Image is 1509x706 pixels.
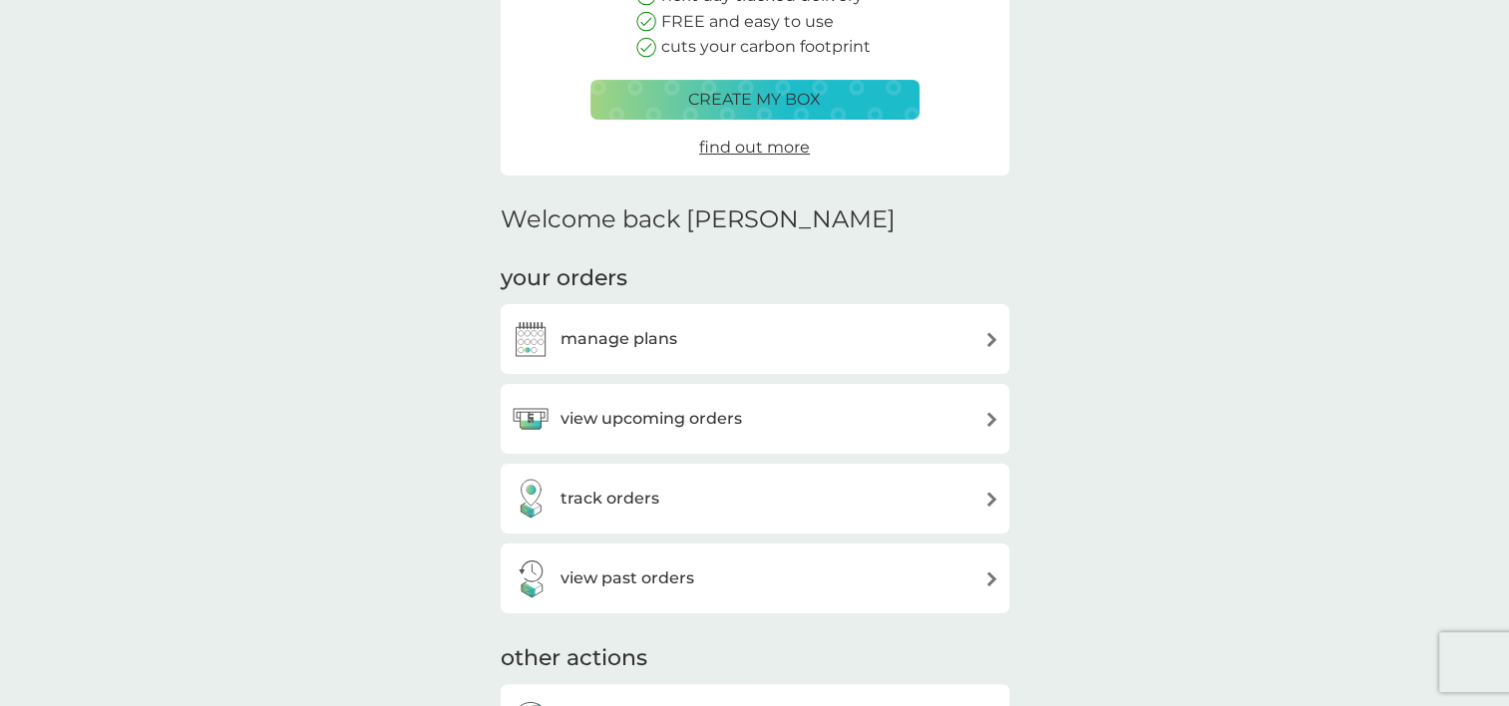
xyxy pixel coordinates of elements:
img: arrow right [984,412,999,427]
a: find out more [699,135,810,161]
h3: track orders [561,486,659,512]
p: cuts your carbon footprint [661,34,871,60]
h3: view upcoming orders [561,406,742,432]
img: arrow right [984,571,999,586]
button: create my box [590,80,920,120]
h3: other actions [501,643,647,674]
p: create my box [688,87,821,113]
span: find out more [699,138,810,157]
img: arrow right [984,492,999,507]
p: FREE and easy to use [661,9,834,35]
h3: view past orders [561,565,694,591]
img: arrow right [984,332,999,347]
h3: your orders [501,263,627,294]
h3: manage plans [561,326,677,352]
h2: Welcome back [PERSON_NAME] [501,205,896,234]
